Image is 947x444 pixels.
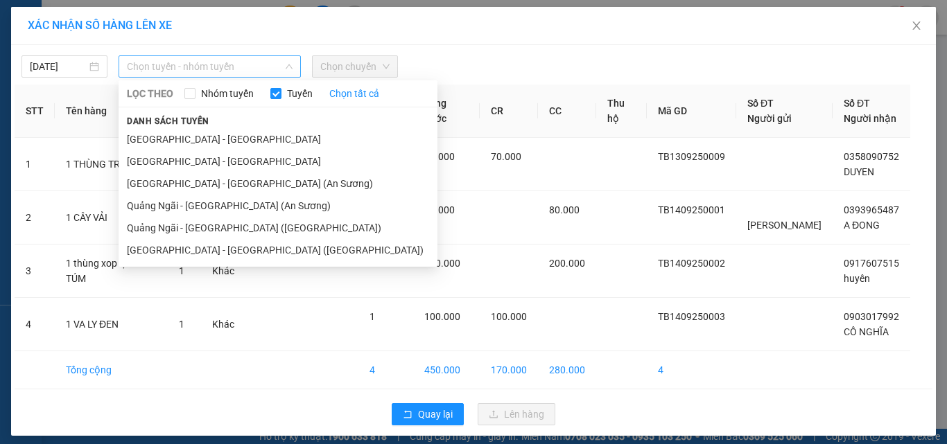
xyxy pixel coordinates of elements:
[658,204,725,215] span: TB1409250001
[15,138,55,191] td: 1
[127,86,173,101] span: LỌC THEO
[418,407,453,422] span: Quay lại
[6,97,113,123] span: VP Công Ty -
[358,351,413,389] td: 4
[478,403,555,425] button: uploadLên hàng
[403,409,412,420] span: rollback
[196,86,259,101] span: Nhóm tuyến
[844,326,889,337] span: CÔ NGHĨA
[281,86,318,101] span: Tuyến
[658,151,725,162] span: TB1309250009
[55,191,168,245] td: 1 CÂY VẢI
[6,80,26,93] span: Gửi:
[480,351,538,389] td: 170.000
[55,138,168,191] td: 1 THÙNG TRAI CAY
[26,80,155,93] span: VP [GEOGRAPHIC_DATA] -
[370,311,375,322] span: 1
[897,7,936,46] button: Close
[844,273,870,284] span: huyên
[413,351,480,389] td: 450.000
[119,172,437,195] li: [GEOGRAPHIC_DATA] - [GEOGRAPHIC_DATA] (An Sương)
[392,403,464,425] button: rollbackQuay lại
[49,48,194,75] span: VP Tân Bình ĐT:
[844,204,899,215] span: 0393965487
[911,20,922,31] span: close
[55,351,168,389] td: Tổng cộng
[119,115,218,127] span: Danh sách tuyến
[413,85,480,138] th: Tổng cước
[596,85,647,138] th: Thu hộ
[658,258,725,269] span: TB1409250002
[119,150,437,172] li: [GEOGRAPHIC_DATA] - [GEOGRAPHIC_DATA]
[119,195,437,217] li: Quảng Ngãi - [GEOGRAPHIC_DATA] (An Sương)
[55,245,168,298] td: 1 thùng xop lạnh+1 TÚM
[538,351,596,389] td: 280.000
[747,113,792,124] span: Người gửi
[844,113,896,124] span: Người nhận
[647,351,736,389] td: 4
[55,298,168,351] td: 1 VA LY ĐEN
[28,19,172,32] span: XÁC NHẬN SỐ HÀNG LÊN XE
[49,8,188,46] strong: CÔNG TY CP BÌNH TÂM
[285,62,293,71] span: down
[6,10,47,73] img: logo
[179,265,184,276] span: 1
[844,166,874,177] span: DUYEN
[491,151,521,162] span: 70.000
[329,86,379,101] a: Chọn tất cả
[55,85,168,138] th: Tên hàng
[491,311,527,322] span: 100.000
[844,220,880,231] span: A ĐONG
[6,97,113,123] span: Nhận:
[844,98,870,109] span: Số ĐT
[424,258,460,269] span: 200.000
[538,85,596,138] th: CC
[119,128,437,150] li: [GEOGRAPHIC_DATA] - [GEOGRAPHIC_DATA]
[49,48,194,75] span: 085 88 555 88
[480,85,538,138] th: CR
[658,311,725,322] span: TB1409250003
[844,258,899,269] span: 0917607515
[15,298,55,351] td: 4
[30,59,87,74] input: 14/09/2025
[201,245,245,298] td: Khác
[127,56,293,77] span: Chọn tuyến - nhóm tuyến
[747,98,774,109] span: Số ĐT
[747,220,822,231] span: [PERSON_NAME]
[549,258,585,269] span: 200.000
[647,85,736,138] th: Mã GD
[844,151,899,162] span: 0358090752
[179,319,184,330] span: 1
[549,204,580,215] span: 80.000
[119,239,437,261] li: [GEOGRAPHIC_DATA] - [GEOGRAPHIC_DATA] ([GEOGRAPHIC_DATA])
[424,311,460,322] span: 100.000
[15,245,55,298] td: 3
[15,191,55,245] td: 2
[201,298,245,351] td: Khác
[320,56,390,77] span: Chọn chuyến
[119,217,437,239] li: Quảng Ngãi - [GEOGRAPHIC_DATA] ([GEOGRAPHIC_DATA])
[15,85,55,138] th: STT
[844,311,899,322] span: 0903017992
[424,204,455,215] span: 80.000
[424,151,455,162] span: 70.000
